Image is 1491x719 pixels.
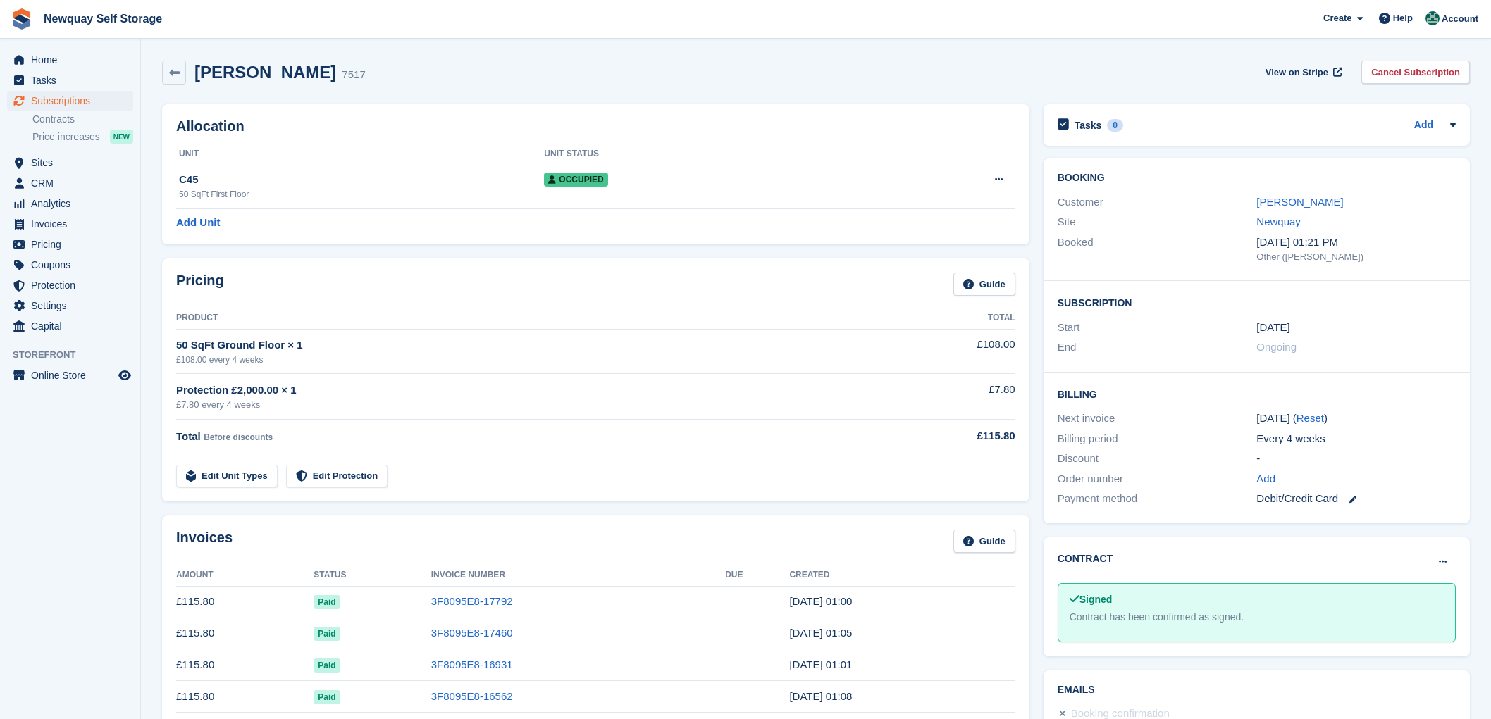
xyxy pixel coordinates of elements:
[314,690,340,704] span: Paid
[789,595,852,607] time: 2025-08-25 00:00:21 UTC
[1107,119,1123,132] div: 0
[1058,551,1113,566] h2: Contract
[789,627,852,639] time: 2025-07-28 00:05:26 UTC
[1361,61,1470,84] a: Cancel Subscription
[1266,65,1328,80] span: View on Stripe
[431,658,513,670] a: 3F8095E8-16931
[314,658,340,673] span: Paid
[32,129,133,144] a: Price increases NEW
[116,367,133,384] a: Preview store
[1058,235,1257,264] div: Booked
[1058,214,1257,230] div: Site
[7,365,133,385] a: menu
[886,329,1015,373] td: £108.00
[176,354,886,366] div: £108.00 every 4 weeks
[110,130,133,144] div: NEW
[31,50,116,70] span: Home
[7,235,133,254] a: menu
[7,214,133,234] a: menu
[431,690,513,702] a: 3F8095E8-16562
[31,194,116,213] span: Analytics
[314,564,431,587] th: Status
[431,627,513,639] a: 3F8095E8-17460
[1393,11,1413,25] span: Help
[7,153,133,173] a: menu
[31,255,116,275] span: Coupons
[176,273,224,296] h2: Pricing
[204,432,273,442] span: Before discounts
[176,618,314,649] td: £115.80
[194,63,336,82] h2: [PERSON_NAME]
[314,595,340,609] span: Paid
[1058,471,1257,487] div: Order number
[176,530,233,553] h2: Invoices
[1323,11,1351,25] span: Create
[1256,491,1456,507] div: Debit/Credit Card
[1260,61,1345,84] a: View on Stripe
[1425,11,1440,25] img: JON
[1058,295,1456,309] h2: Subscription
[176,398,886,412] div: £7.80 every 4 weeks
[1058,684,1456,696] h2: Emails
[7,296,133,315] a: menu
[1297,412,1324,424] a: Reset
[176,215,220,231] a: Add Unit
[1256,235,1456,251] div: [DATE] 01:21 PM
[1256,471,1275,487] a: Add
[544,173,607,187] span: Occupied
[176,649,314,681] td: £115.80
[1058,339,1257,356] div: End
[7,275,133,295] a: menu
[1075,119,1102,132] h2: Tasks
[1058,194,1257,211] div: Customer
[179,188,544,201] div: 50 SqFt First Floor
[886,307,1015,330] th: Total
[286,465,388,488] a: Edit Protection
[7,194,133,213] a: menu
[176,586,314,618] td: £115.80
[886,374,1015,420] td: £7.80
[1058,320,1257,336] div: Start
[176,337,886,354] div: 50 SqFt Ground Floor × 1
[176,564,314,587] th: Amount
[1256,451,1456,467] div: -
[1070,610,1444,625] div: Contract has been confirmed as signed.
[176,307,886,330] th: Product
[7,173,133,193] a: menu
[1256,196,1343,208] a: [PERSON_NAME]
[1058,431,1257,447] div: Billing period
[176,681,314,713] td: £115.80
[31,173,116,193] span: CRM
[176,382,886,399] div: Protection £2,000.00 × 1
[176,118,1015,135] h2: Allocation
[342,67,365,83] div: 7517
[1058,387,1456,401] h2: Billing
[179,172,544,188] div: C45
[13,348,140,362] span: Storefront
[1256,431,1456,447] div: Every 4 weeks
[11,8,32,30] img: stora-icon-8386f47178a22dfd0bd8f6a31ec36ba5ce8667c1dd55bd0f319d3a0aa187defe.svg
[1058,173,1456,184] h2: Booking
[544,143,866,165] th: Unit Status
[7,316,133,336] a: menu
[431,564,725,587] th: Invoice Number
[953,273,1015,296] a: Guide
[31,365,116,385] span: Online Store
[7,255,133,275] a: menu
[31,214,116,234] span: Invoices
[314,627,340,641] span: Paid
[176,465,278,488] a: Edit Unit Types
[431,595,513,607] a: 3F8095E8-17792
[789,690,852,702] time: 2025-06-02 00:08:37 UTC
[176,143,544,165] th: Unit
[953,530,1015,553] a: Guide
[789,564,1015,587] th: Created
[1070,592,1444,607] div: Signed
[789,658,852,670] time: 2025-06-30 00:01:25 UTC
[1058,411,1257,427] div: Next invoice
[1414,118,1433,134] a: Add
[1058,451,1257,467] div: Discount
[886,428,1015,444] div: £115.80
[1058,491,1257,507] div: Payment method
[32,113,133,126] a: Contracts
